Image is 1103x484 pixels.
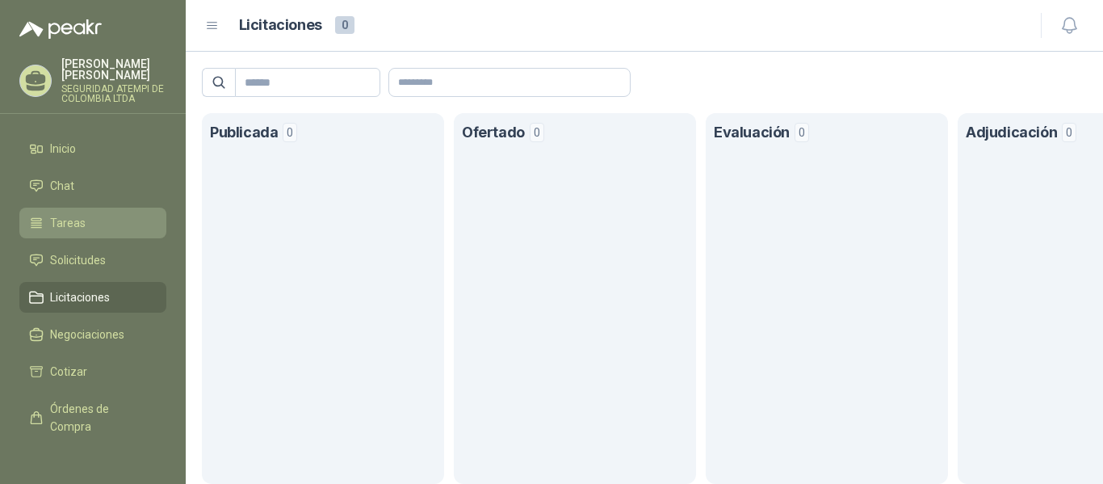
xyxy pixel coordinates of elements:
h1: Adjudicación [966,121,1057,145]
span: Solicitudes [50,251,106,269]
p: SEGURIDAD ATEMPI DE COLOMBIA LTDA [61,84,166,103]
h1: Ofertado [462,121,525,145]
a: Órdenes de Compra [19,394,166,442]
span: Inicio [50,140,76,158]
h1: Licitaciones [239,14,322,37]
h1: Evaluación [714,121,790,145]
a: Solicitudes [19,245,166,276]
a: Negociaciones [19,319,166,350]
span: 0 [530,123,544,142]
span: 0 [283,123,297,142]
span: Órdenes de Compra [50,400,151,436]
span: Licitaciones [50,288,110,306]
a: Inicio [19,133,166,164]
span: Cotizar [50,363,87,381]
span: Chat [50,177,74,195]
img: Logo peakr [19,19,102,39]
h1: Publicada [210,121,278,145]
span: Negociaciones [50,326,124,343]
a: Cotizar [19,356,166,387]
span: Tareas [50,214,86,232]
span: 0 [795,123,809,142]
a: Chat [19,170,166,201]
span: 0 [335,16,354,34]
a: Licitaciones [19,282,166,313]
p: [PERSON_NAME] [PERSON_NAME] [61,58,166,81]
span: 0 [1062,123,1076,142]
a: Tareas [19,208,166,238]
